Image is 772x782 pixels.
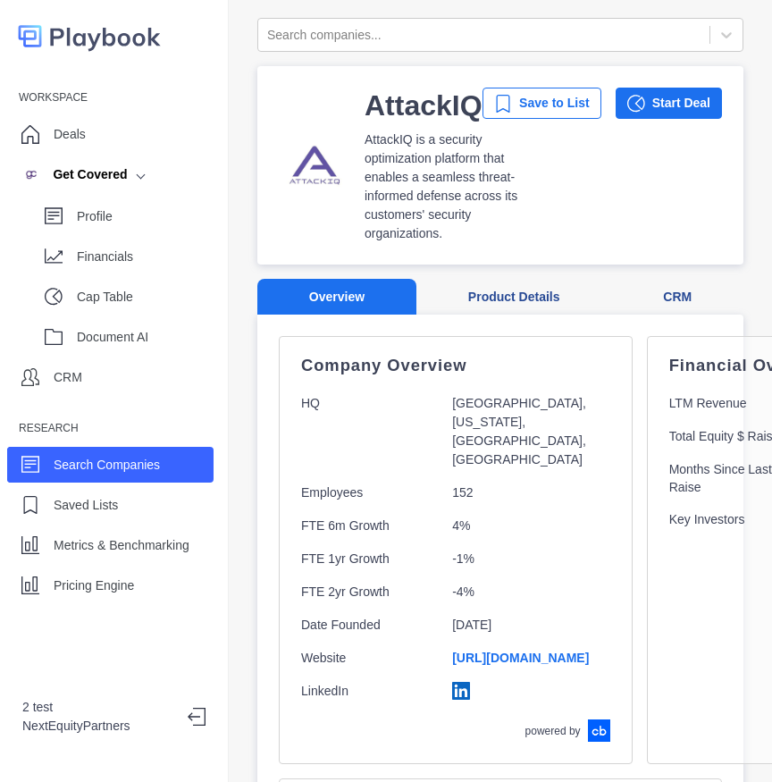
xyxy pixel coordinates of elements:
[301,358,610,373] p: Company Overview
[77,328,214,347] p: Document AI
[257,279,416,315] button: Overview
[54,368,82,387] p: CRM
[77,207,214,226] p: Profile
[452,517,609,535] p: 4%
[452,394,609,469] p: [GEOGRAPHIC_DATA], [US_STATE], [GEOGRAPHIC_DATA], [GEOGRAPHIC_DATA]
[416,279,611,315] button: Product Details
[54,536,189,555] p: Metrics & Benchmarking
[482,88,601,119] button: Save to List
[452,651,589,665] a: [URL][DOMAIN_NAME]
[452,682,470,700] img: linkedin-logo
[54,456,160,475] p: Search Companies
[22,165,128,184] div: Get Covered
[611,279,743,315] button: CRM
[452,483,609,502] p: 152
[54,125,86,144] p: Deals
[616,88,722,119] button: Start Deal
[301,394,438,469] p: HQ
[22,698,173,717] p: 2 test
[22,717,173,736] p: NextEquityPartners
[54,576,134,595] p: Pricing Engine
[365,130,525,243] p: AttackIQ is a security optimization platform that enables a seamless threat-informed defense acro...
[22,165,40,183] img: company image
[525,723,581,739] p: powered by
[301,649,438,668] p: Website
[77,288,214,307] p: Cap Table
[301,550,438,568] p: FTE 1yr Growth
[452,616,609,635] p: [DATE]
[452,583,609,601] p: -4%
[279,130,350,201] img: company-logo
[452,550,609,568] p: -1%
[301,616,438,635] p: Date Founded
[301,682,438,705] p: LinkedIn
[588,719,610,742] img: crunchbase-logo
[18,18,161,55] img: logo-colored
[365,88,482,123] h3: AttackIQ
[77,248,214,266] p: Financials
[301,483,438,502] p: Employees
[301,583,438,601] p: FTE 2yr Growth
[54,496,118,515] p: Saved Lists
[301,517,438,535] p: FTE 6m Growth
